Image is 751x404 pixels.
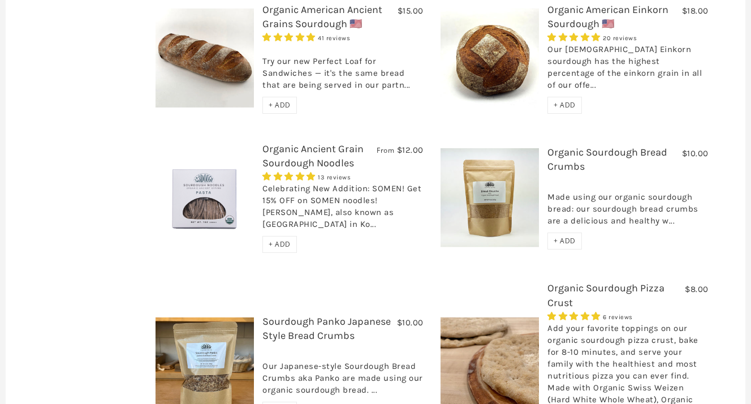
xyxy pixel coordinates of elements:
span: 4.83 stars [547,311,603,321]
div: + ADD [547,233,582,250]
a: Sourdough Panko Japanese Style Bread Crumbs [262,315,391,342]
a: Organic American Einkorn Sourdough 🇺🇸 [547,3,668,30]
span: $12.00 [397,145,424,155]
div: Our Japanese-style Sourdough Bread Crumbs aka Panko are made using our organic sourdough bread. ... [262,349,424,402]
img: Organic Sourdough Bread Crumbs [441,148,539,247]
span: From [377,145,394,155]
div: Made using our organic sourdough bread: our sourdough bread crumbs are a delicious and healthy w... [547,179,709,233]
div: + ADD [262,97,297,114]
span: $18.00 [682,6,709,16]
span: $8.00 [685,284,709,294]
span: 4.93 stars [262,32,318,42]
a: Organic Ancient Grain Sourdough Noodles [262,143,364,169]
a: Organic Sourdough Pizza Crust [547,282,664,308]
img: Organic American Ancient Grains Sourdough 🇺🇸 [156,8,254,108]
span: + ADD [554,236,576,246]
span: + ADD [269,100,291,110]
span: + ADD [269,239,291,249]
div: + ADD [262,236,297,253]
span: $15.00 [398,6,424,16]
div: + ADD [547,97,582,114]
div: Try our new Perfect Loaf for Sandwiches — it's the same bread that are being served in our partn... [262,44,424,97]
span: $10.00 [682,148,709,158]
span: 41 reviews [318,35,350,42]
span: $10.00 [397,317,424,328]
span: 13 reviews [318,174,351,181]
span: 4.85 stars [262,171,318,182]
div: Our [DEMOGRAPHIC_DATA] Einkorn sourdough has the highest percentage of the einkorn grain in all o... [547,44,709,97]
a: Organic American Ancient Grains Sourdough 🇺🇸 [262,3,382,30]
span: 6 reviews [603,313,633,321]
span: 4.95 stars [547,32,603,42]
div: Celebrating New Addition: SOMEN! Get 15% OFF on SOMEN noodles! [PERSON_NAME], also known as [GEOG... [262,183,424,236]
a: Organic Sourdough Bread Crumbs [547,146,667,173]
span: + ADD [554,100,576,110]
img: Organic Ancient Grain Sourdough Noodles [156,148,254,247]
img: Organic American Einkorn Sourdough 🇺🇸 [441,8,539,108]
span: 20 reviews [603,35,637,42]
